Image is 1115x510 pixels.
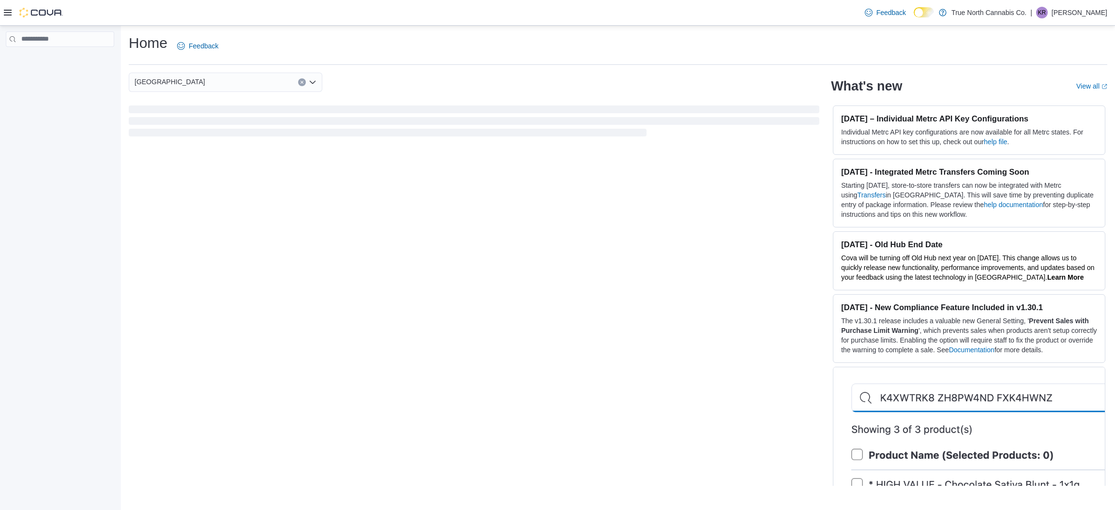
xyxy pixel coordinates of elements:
[309,78,316,86] button: Open list of options
[949,346,994,354] a: Documentation
[841,302,1097,312] h3: [DATE] - New Compliance Feature Included in v1.30.1
[1076,82,1107,90] a: View allExternal link
[19,8,63,17] img: Cova
[135,76,205,88] span: [GEOGRAPHIC_DATA]
[841,114,1097,123] h3: [DATE] – Individual Metrc API Key Configurations
[841,240,1097,249] h3: [DATE] - Old Hub End Date
[914,7,934,17] input: Dark Mode
[298,78,306,86] button: Clear input
[1030,7,1032,18] p: |
[173,36,222,56] a: Feedback
[984,138,1007,146] a: help file
[984,201,1043,209] a: help documentation
[861,3,910,22] a: Feedback
[1101,84,1107,90] svg: External link
[876,8,906,17] span: Feedback
[858,191,886,199] a: Transfers
[129,107,819,138] span: Loading
[129,33,167,53] h1: Home
[1038,7,1046,18] span: KR
[951,7,1026,18] p: True North Cannabis Co.
[841,127,1097,147] p: Individual Metrc API key configurations are now available for all Metrc states. For instructions ...
[841,180,1097,219] p: Starting [DATE], store-to-store transfers can now be integrated with Metrc using in [GEOGRAPHIC_D...
[1047,273,1084,281] a: Learn More
[1052,7,1107,18] p: [PERSON_NAME]
[841,167,1097,177] h3: [DATE] - Integrated Metrc Transfers Coming Soon
[841,254,1094,281] span: Cova will be turning off Old Hub next year on [DATE]. This change allows us to quickly release ne...
[6,49,114,72] nav: Complex example
[841,317,1089,334] strong: Prevent Sales with Purchase Limit Warning
[841,316,1097,355] p: The v1.30.1 release includes a valuable new General Setting, ' ', which prevents sales when produ...
[1036,7,1048,18] div: Katie Rockman
[831,78,902,94] h2: What's new
[189,41,218,51] span: Feedback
